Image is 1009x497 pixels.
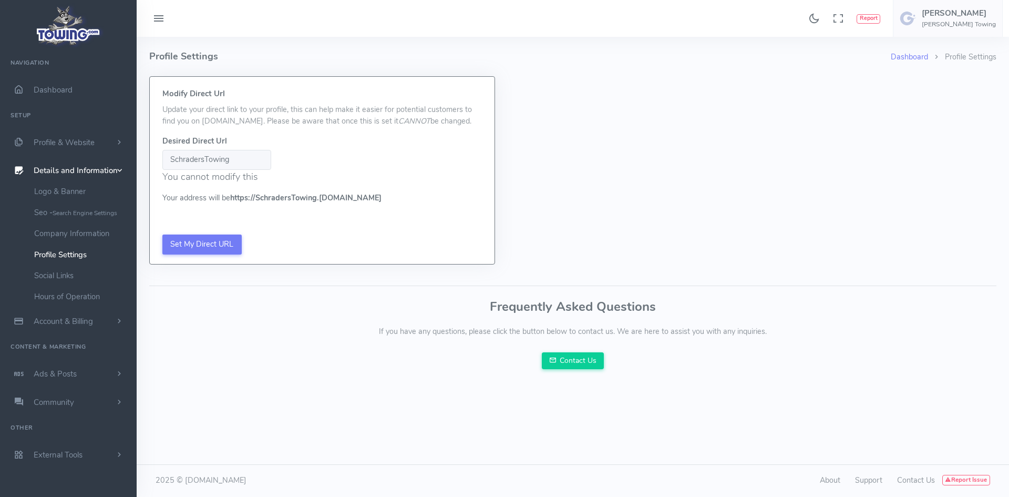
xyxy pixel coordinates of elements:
[922,9,996,17] h5: [PERSON_NAME]
[34,166,118,176] span: Details and Information
[26,223,137,244] a: Company Information
[34,450,83,460] span: External Tools
[855,475,882,485] a: Support
[149,37,891,76] h4: Profile Settings
[26,286,137,307] a: Hours of Operation
[230,192,382,203] b: https:// .[DOMAIN_NAME]
[26,202,137,223] a: Seo -Search Engine Settings
[26,181,137,202] a: Logo & Banner
[162,89,482,98] h5: Modify Direct Url
[922,21,996,28] h6: [PERSON_NAME] Towing
[162,170,482,184] p: You cannot modify this
[33,3,104,48] img: logo
[897,475,935,485] a: Contact Us
[149,475,573,486] div: 2025 © [DOMAIN_NAME]
[34,369,77,379] span: Ads & Posts
[162,192,482,204] p: Your address will be
[820,475,840,485] a: About
[26,244,137,265] a: Profile Settings
[162,136,482,147] dt: Desired Direct Url
[149,300,996,313] h3: Frequently Asked Questions
[26,265,137,286] a: Social Links
[900,10,917,27] img: user-image
[928,52,996,63] li: Profile Settings
[34,397,74,408] span: Community
[162,104,482,127] p: Update your direct link to your profile, this can help make it easier for potential customers to ...
[34,85,73,95] span: Dashboard
[542,352,604,369] a: Contact Us
[53,209,117,217] small: Search Engine Settings
[162,235,242,255] input: Set My Direct URL
[149,326,996,338] p: If you have any questions, please click the button below to contact us. We are here to assist you...
[255,192,317,203] span: SchradersTowing
[857,14,880,24] button: Report
[34,137,95,148] span: Profile & Website
[942,475,990,485] button: Report Issue
[34,316,93,327] span: Account & Billing
[891,52,928,62] a: Dashboard
[398,116,430,126] i: CANNOT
